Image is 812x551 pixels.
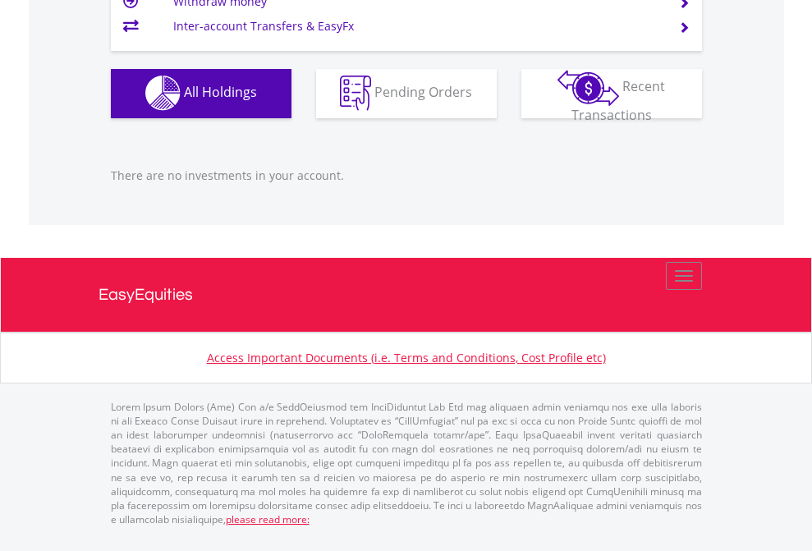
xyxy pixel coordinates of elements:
span: Pending Orders [374,83,472,101]
a: EasyEquities [99,258,714,332]
a: please read more: [226,512,310,526]
img: pending_instructions-wht.png [340,76,371,111]
button: Pending Orders [316,69,497,118]
button: All Holdings [111,69,291,118]
td: Inter-account Transfers & EasyFx [173,14,658,39]
button: Recent Transactions [521,69,702,118]
span: Recent Transactions [571,77,666,124]
span: All Holdings [184,83,257,101]
a: Access Important Documents (i.e. Terms and Conditions, Cost Profile etc) [207,350,606,365]
p: There are no investments in your account. [111,168,702,184]
img: transactions-zar-wht.png [557,70,619,106]
p: Lorem Ipsum Dolors (Ame) Con a/e SeddOeiusmod tem InciDiduntut Lab Etd mag aliquaen admin veniamq... [111,400,702,526]
img: holdings-wht.png [145,76,181,111]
